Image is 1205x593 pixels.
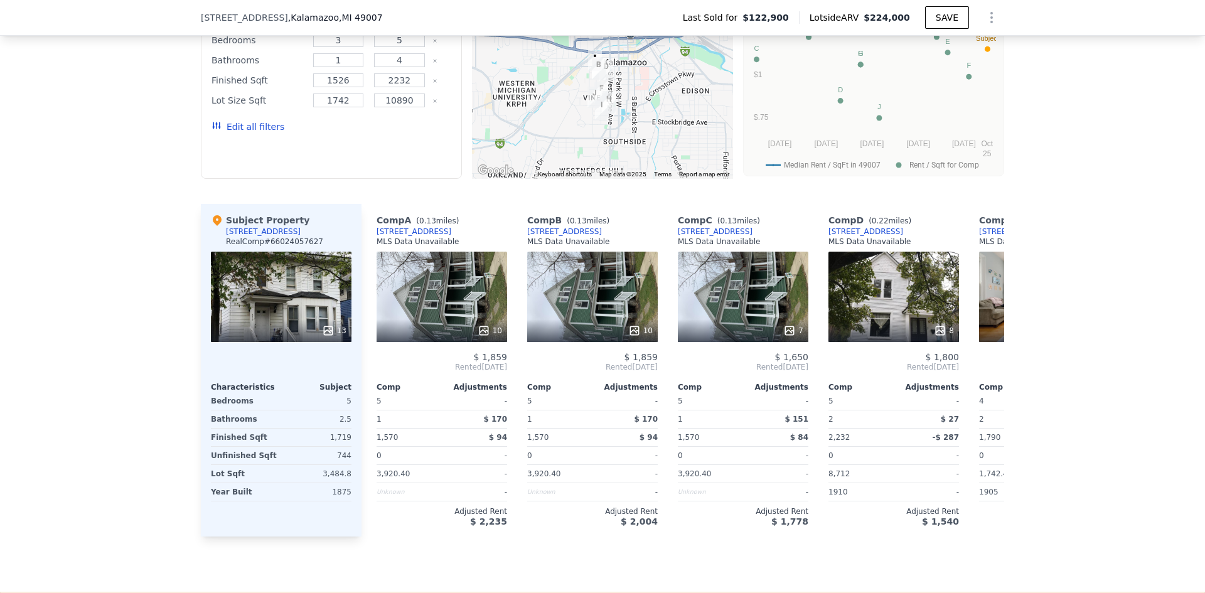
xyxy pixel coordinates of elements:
[678,469,711,478] span: 3,920.40
[288,11,383,24] span: , Kalamazoo
[754,70,763,79] text: $1
[419,216,436,225] span: 0.13
[678,433,699,442] span: 1,570
[595,99,609,120] div: 620 Mccourtie St
[768,139,792,148] text: [DATE]
[983,149,992,158] text: 25
[979,469,1008,478] span: 1,742.4
[979,433,1000,442] span: 1,790
[720,216,737,225] span: 0.13
[377,506,507,516] div: Adjusted Rent
[828,227,903,237] a: [STREET_ADDRESS]
[828,451,833,460] span: 0
[226,227,301,237] div: [STREET_ADDRESS]
[678,397,683,405] span: 5
[751,16,996,173] svg: A chart.
[595,392,658,410] div: -
[877,103,881,110] text: J
[377,237,459,247] div: MLS Data Unavailable
[828,410,891,428] div: 2
[377,214,464,227] div: Comp A
[588,50,602,71] div: 418 Locust St
[527,227,602,237] a: [STREET_ADDRESS]
[538,170,592,179] button: Keyboard shortcuts
[444,392,507,410] div: -
[527,362,658,372] span: Rented [DATE]
[945,38,950,45] text: E
[952,139,976,148] text: [DATE]
[678,410,741,428] div: 1
[814,139,838,148] text: [DATE]
[527,451,532,460] span: 0
[754,113,769,122] text: $.75
[678,214,765,227] div: Comp C
[211,465,279,483] div: Lot Sqft
[934,324,954,337] div: 8
[621,516,658,526] span: $ 2,004
[828,433,850,442] span: 2,232
[587,87,601,108] div: 739 Wheaton Ave
[678,362,808,372] span: Rented [DATE]
[742,11,789,24] span: $122,900
[679,171,729,178] a: Report a map error
[432,38,437,43] button: Clear
[211,410,279,428] div: Bathrooms
[746,447,808,464] div: -
[527,483,590,501] div: Unknown
[624,352,658,362] span: $ 1,859
[828,382,894,392] div: Comp
[678,506,808,516] div: Adjusted Rent
[377,410,439,428] div: 1
[858,50,863,57] text: H
[775,352,808,362] span: $ 1,650
[595,465,658,483] div: -
[896,465,959,483] div: -
[712,216,765,225] span: ( miles)
[790,433,808,442] span: $ 84
[746,483,808,501] div: -
[783,324,803,337] div: 7
[442,382,507,392] div: Adjustments
[595,447,658,464] div: -
[444,465,507,483] div: -
[212,31,305,49] div: Bedrooms
[211,483,279,501] div: Year Built
[634,415,658,424] span: $ 170
[754,45,759,52] text: C
[211,429,279,446] div: Finished Sqft
[284,447,351,464] div: 744
[444,483,507,501] div: -
[211,214,309,227] div: Subject Property
[979,5,1004,30] button: Show Options
[872,216,889,225] span: 0.22
[838,86,843,93] text: D
[979,227,1054,237] a: [STREET_ADDRESS]
[678,237,761,247] div: MLS Data Unavailable
[683,11,743,24] span: Last Sold for
[377,397,382,405] span: 5
[211,392,279,410] div: Bedrooms
[284,483,351,501] div: 1875
[926,352,959,362] span: $ 1,800
[595,483,658,501] div: -
[828,506,959,516] div: Adjusted Rent
[896,447,959,464] div: -
[322,324,346,337] div: 13
[432,78,437,83] button: Clear
[377,433,398,442] span: 1,570
[527,410,590,428] div: 1
[527,469,560,478] span: 3,920.40
[377,227,451,237] div: [STREET_ADDRESS]
[771,516,808,526] span: $ 1,778
[211,382,281,392] div: Characteristics
[527,237,610,247] div: MLS Data Unavailable
[678,227,752,237] a: [STREET_ADDRESS]
[527,397,532,405] span: 5
[527,506,658,516] div: Adjusted Rent
[212,72,305,89] div: Finished Sqft
[628,324,653,337] div: 10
